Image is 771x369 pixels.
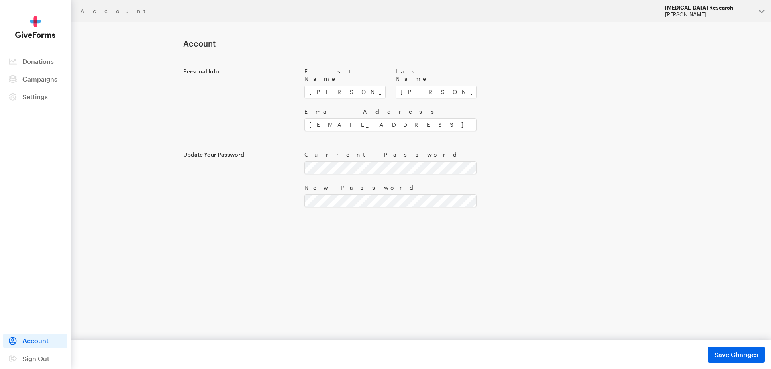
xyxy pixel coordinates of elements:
label: Email Address [304,108,477,115]
h1: Account [183,39,659,48]
span: Settings [22,93,48,100]
label: Personal Info [183,68,295,75]
img: GiveForms [15,16,55,38]
label: Update Your Password [183,151,295,158]
label: Last Name [396,68,477,82]
a: Donations [3,54,67,69]
span: Campaigns [22,75,57,83]
label: Current Password [304,151,477,158]
span: Donations [22,57,54,65]
label: First Name [304,68,386,82]
a: Settings [3,90,67,104]
label: New Password [304,184,477,191]
div: [PERSON_NAME] [665,11,752,18]
div: [MEDICAL_DATA] Research [665,4,752,11]
a: Campaigns [3,72,67,86]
